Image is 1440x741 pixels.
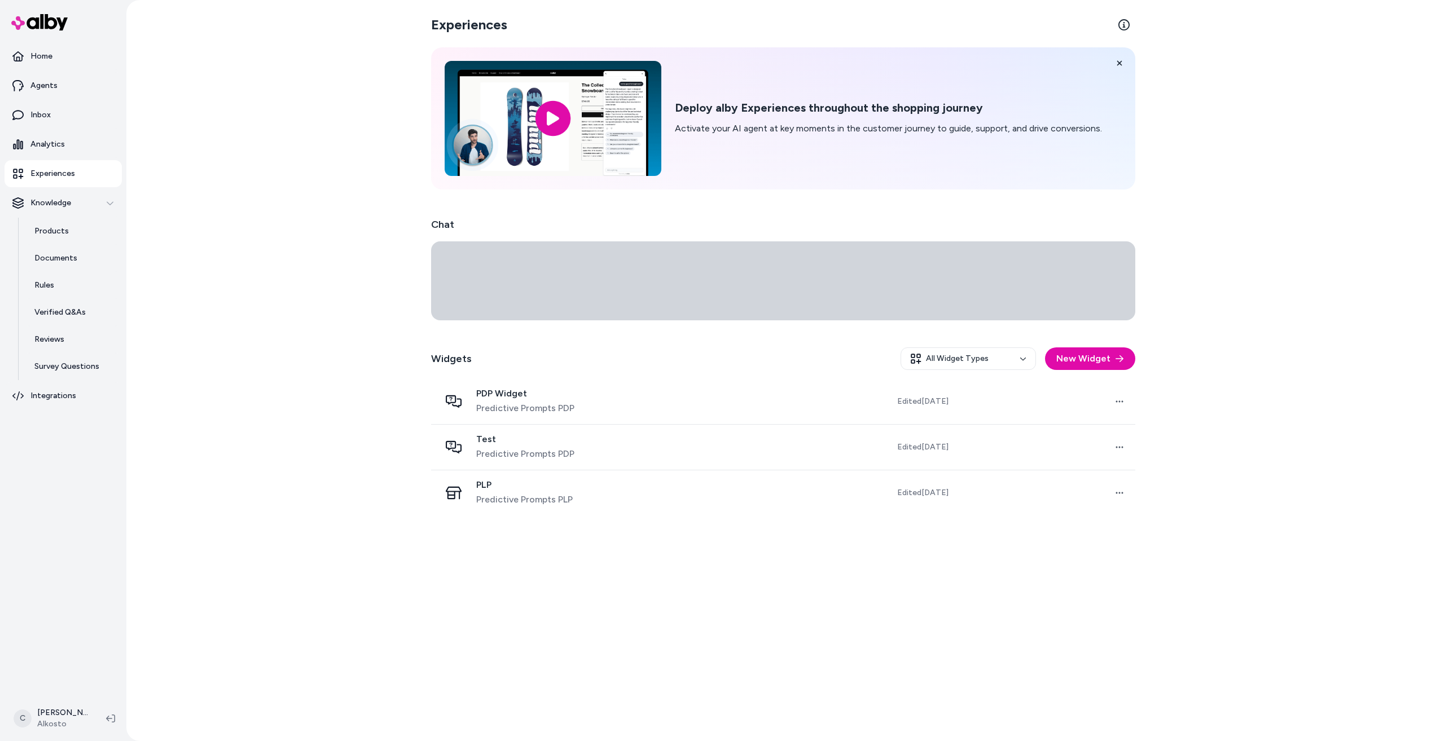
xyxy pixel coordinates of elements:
p: Products [34,226,69,237]
p: Integrations [30,390,76,402]
h2: Deploy alby Experiences throughout the shopping journey [675,101,1102,115]
p: Documents [34,253,77,264]
img: alby Logo [11,14,68,30]
p: [PERSON_NAME] [37,707,88,718]
a: Products [23,218,122,245]
a: Survey Questions [23,353,122,380]
a: Agents [5,72,122,99]
p: Experiences [30,168,75,179]
span: Edited [DATE] [897,442,949,453]
span: Predictive Prompts PDP [476,402,574,415]
h2: Experiences [431,16,507,34]
a: Analytics [5,131,122,158]
p: Rules [34,280,54,291]
button: All Widget Types [901,347,1036,370]
a: Inbox [5,102,122,129]
p: Knowledge [30,197,71,209]
a: Reviews [23,326,122,353]
span: Edited [DATE] [897,487,949,499]
a: Verified Q&As [23,299,122,326]
span: C [14,709,32,727]
span: PLP [476,479,573,491]
h2: Chat [431,217,1135,232]
p: Activate your AI agent at key moments in the customer journey to guide, support, and drive conver... [675,122,1102,135]
span: Edited [DATE] [897,396,949,407]
span: Predictive Prompts PDP [476,447,574,461]
p: Inbox [30,109,51,121]
p: Analytics [30,139,65,150]
a: Experiences [5,160,122,187]
span: Alkosto [37,718,88,730]
p: Survey Questions [34,361,99,372]
a: Home [5,43,122,70]
h2: Widgets [431,351,472,367]
span: Test [476,434,574,445]
p: Reviews [34,334,64,345]
a: Integrations [5,382,122,409]
p: Agents [30,80,58,91]
p: Verified Q&As [34,307,86,318]
button: New Widget [1045,347,1135,370]
button: C[PERSON_NAME]Alkosto [7,700,97,736]
p: Home [30,51,52,62]
a: Documents [23,245,122,272]
button: Knowledge [5,189,122,217]
span: Predictive Prompts PLP [476,493,573,506]
span: PDP Widget [476,388,574,399]
a: Rules [23,272,122,299]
